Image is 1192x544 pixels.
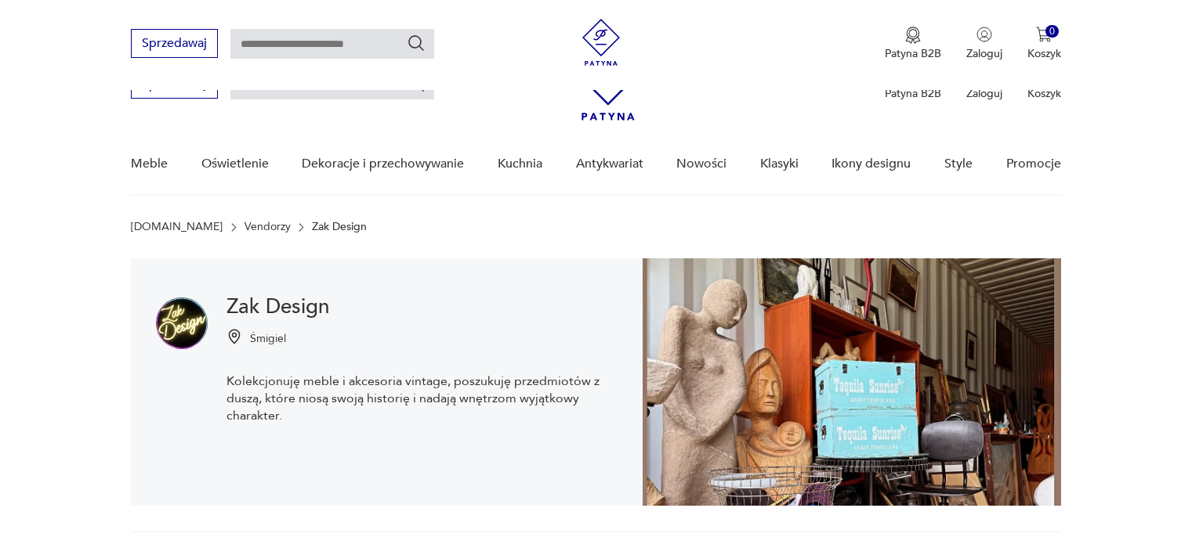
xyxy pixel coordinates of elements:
a: Ikony designu [832,134,911,194]
a: Sprzedawaj [131,39,218,50]
p: Zaloguj [966,86,1002,101]
p: Kolekcjonuję meble i akcesoria vintage, poszukuję przedmiotów z duszą, które niosą swoją historię... [226,373,618,424]
button: Zaloguj [966,27,1002,61]
p: Patyna B2B [885,86,941,101]
a: Sprzedawaj [131,80,218,91]
img: Patyna - sklep z meblami i dekoracjami vintage [578,19,625,66]
a: Dekoracje i przechowywanie [302,134,464,194]
h1: Zak Design [226,297,618,316]
p: Zak Design [312,221,367,233]
div: 0 [1045,25,1059,38]
a: Ikona medaluPatyna B2B [885,27,941,61]
p: Śmigiel [250,331,286,346]
button: Patyna B2B [885,27,941,61]
img: Ikonka użytkownika [976,27,992,42]
a: Oświetlenie [201,134,269,194]
a: Nowości [676,134,726,194]
img: Zak Design [156,297,208,349]
a: Style [944,134,973,194]
a: [DOMAIN_NAME] [131,221,223,233]
img: Ikonka pinezki mapy [226,329,242,344]
a: Kuchnia [498,134,542,194]
a: Antykwariat [576,134,643,194]
a: Vendorzy [245,221,291,233]
img: Ikona koszyka [1036,27,1052,42]
img: Zak Design [643,258,1061,506]
p: Patyna B2B [885,46,941,61]
button: Szukaj [407,34,426,52]
p: Koszyk [1027,86,1061,101]
p: Koszyk [1027,46,1061,61]
a: Promocje [1006,134,1061,194]
a: Meble [131,134,168,194]
a: Klasyki [760,134,799,194]
button: Sprzedawaj [131,29,218,58]
p: Zaloguj [966,46,1002,61]
img: Ikona medalu [905,27,921,44]
button: 0Koszyk [1027,27,1061,61]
